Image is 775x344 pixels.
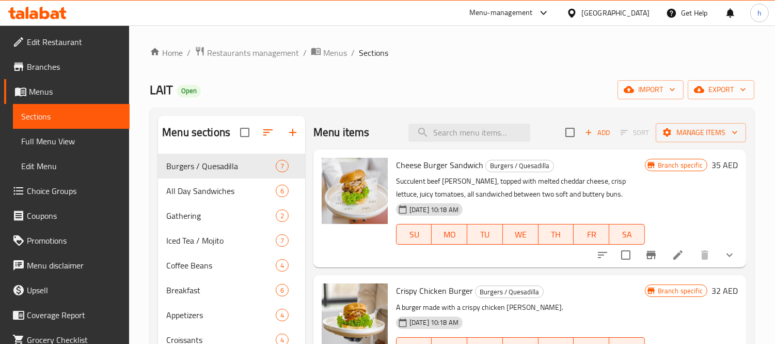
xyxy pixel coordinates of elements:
span: export [696,83,746,96]
span: Breakfast [166,284,276,296]
p: Succulent beef [PERSON_NAME], topped with melted cheddar cheese, crisp lettuce, juicy tomatoes, a... [396,175,645,201]
span: Add item [581,125,614,141]
span: Restaurants management [207,47,299,59]
div: Iced Tea / Mojito7 [158,228,305,253]
div: items [276,210,289,222]
span: SA [613,227,641,242]
span: Select section first [614,125,656,141]
a: Menus [4,79,130,104]
button: MO [432,224,467,245]
button: FR [574,224,609,245]
span: Burgers / Quesadilla [486,160,553,172]
a: Upsell [4,278,130,303]
input: search [408,124,530,142]
span: Open [177,86,201,95]
span: Cheese Burger Sandwich [396,157,483,173]
button: Manage items [656,123,746,142]
span: Coverage Report [27,309,121,321]
button: delete [692,243,717,267]
span: Branches [27,61,121,73]
div: Breakfast6 [158,278,305,303]
span: MO [436,227,463,242]
p: A burger made with a crispy chicken [PERSON_NAME]. [396,301,645,314]
span: FR [578,227,605,242]
a: Menu disclaimer [4,253,130,278]
button: WE [503,224,539,245]
h6: 35 AED [711,158,738,172]
img: Cheese Burger Sandwich [322,158,388,224]
span: Branch specific [654,160,707,170]
span: TH [543,227,570,242]
a: Edit Menu [13,154,130,178]
span: Iced Tea / Mojito [166,234,276,247]
a: Home [150,47,183,59]
span: Coffee Beans [166,259,276,272]
a: Choice Groups [4,178,130,203]
span: 4 [276,261,288,271]
button: SU [396,224,432,245]
li: / [351,47,355,59]
span: All Day Sandwiches [166,185,276,197]
span: LAIT [150,78,173,101]
button: import [618,80,684,99]
button: Add section [280,120,305,145]
nav: breadcrumb [150,46,754,59]
span: Select to update [615,244,637,266]
h2: Menu items [313,125,370,140]
span: Sort sections [256,120,280,145]
span: Appetizers [166,309,276,321]
span: Full Menu View [21,135,121,147]
span: Add [583,127,611,139]
div: items [276,185,289,197]
li: / [187,47,191,59]
span: Menu disclaimer [27,259,121,272]
span: Crispy Chicken Burger [396,283,473,298]
div: Burgers / Quesadilla [166,160,276,172]
a: Edit Restaurant [4,29,130,54]
a: Promotions [4,228,130,253]
div: Coffee Beans4 [158,253,305,278]
div: Gathering2 [158,203,305,228]
span: Burgers / Quesadilla [476,286,543,298]
span: TU [471,227,499,242]
span: h [757,7,762,19]
span: Coupons [27,210,121,222]
button: export [688,80,754,99]
h6: 32 AED [711,283,738,298]
span: 7 [276,161,288,171]
span: Manage items [664,126,738,139]
span: Gathering [166,210,276,222]
a: Restaurants management [195,46,299,59]
div: items [276,284,289,296]
div: items [276,234,289,247]
svg: Show Choices [723,249,736,261]
span: Select all sections [234,122,256,143]
a: Branches [4,54,130,79]
span: Branch specific [654,286,707,296]
span: 4 [276,310,288,320]
a: Coverage Report [4,303,130,327]
div: Burgers / Quesadilla [475,286,544,298]
div: Open [177,85,201,97]
button: TH [539,224,574,245]
div: Menu-management [469,7,533,19]
a: Sections [13,104,130,129]
span: [DATE] 10:18 AM [405,205,463,215]
span: import [626,83,675,96]
div: items [276,259,289,272]
span: Menus [29,85,121,98]
button: sort-choices [590,243,615,267]
div: items [276,160,289,172]
div: All Day Sandwiches6 [158,178,305,203]
span: SU [401,227,428,242]
span: Upsell [27,284,121,296]
span: WE [507,227,534,242]
span: Sections [21,110,121,123]
a: Coupons [4,203,130,228]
